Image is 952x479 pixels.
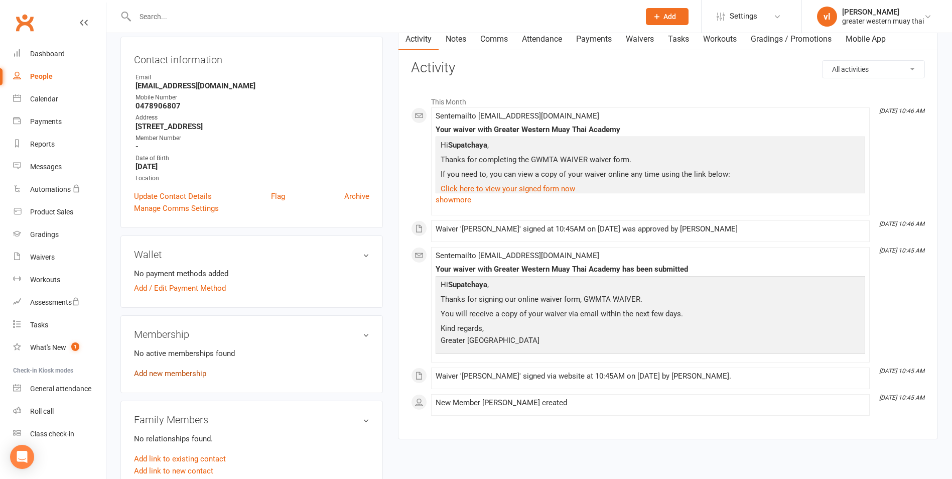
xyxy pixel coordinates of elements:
a: Gradings / Promotions [744,28,839,51]
a: Tasks [661,28,696,51]
i: [DATE] 10:45 AM [879,247,924,254]
span: 1 [71,342,79,351]
a: Reports [13,133,106,156]
div: Open Intercom Messenger [10,445,34,469]
p: No active memberships found [134,347,369,360]
p: You will receive a copy of your waiver via email within the next few days. [438,308,863,322]
a: Waivers [619,28,661,51]
strong: [EMAIL_ADDRESS][DOMAIN_NAME] [135,81,369,90]
strong: [STREET_ADDRESS] [135,122,369,131]
a: show more [436,193,865,207]
div: Address [135,113,369,123]
a: Comms [473,28,515,51]
span: Add [663,13,676,21]
div: New Member [PERSON_NAME] created [436,399,865,407]
div: Your waiver with Greater Western Muay Thai Academy [436,126,865,134]
h3: Wallet [134,249,369,260]
a: Add new membership [134,369,206,378]
p: Hi , [438,279,863,293]
a: Roll call [13,400,106,423]
a: Dashboard [13,43,106,65]
div: Tasks [30,321,48,329]
a: Messages [13,156,106,178]
div: Product Sales [30,208,73,216]
a: Tasks [13,314,106,336]
i: [DATE] 10:45 AM [879,394,924,401]
a: Clubworx [12,10,37,35]
a: Calendar [13,88,106,110]
h3: Membership [134,329,369,340]
a: Add link to new contact [134,465,213,477]
div: Your waiver with Greater Western Muay Thai Academy has been submitted [436,265,865,274]
strong: [DATE] [135,162,369,171]
input: Search... [132,10,633,24]
a: Mobile App [839,28,893,51]
strong: - [135,142,369,151]
div: Roll call [30,407,54,415]
div: Waiver '[PERSON_NAME]' signed at 10:45AM on [DATE] was approved by [PERSON_NAME] [436,225,865,233]
div: vl [817,7,837,27]
div: [PERSON_NAME] [842,8,924,17]
div: Mobile Number [135,93,369,102]
a: Manage Comms Settings [134,202,219,214]
strong: 0478906807 [135,101,369,110]
a: Assessments [13,291,106,314]
a: Activity [398,28,439,51]
a: Flag [271,190,285,202]
div: Member Number [135,134,369,143]
div: Reports [30,140,55,148]
div: General attendance [30,385,91,393]
h3: Family Members [134,414,369,425]
p: Thanks for signing our online waiver form, GWMTA WAIVER. [438,293,863,308]
p: No relationships found. [134,433,369,445]
a: Add link to existing contact [134,453,226,465]
div: People [30,72,53,80]
strong: Supatchaya [448,280,487,289]
p: Hi , [438,139,863,154]
div: Waiver '[PERSON_NAME]' signed via website at 10:45AM on [DATE] by [PERSON_NAME]. [436,372,865,381]
h3: Contact information [134,50,369,65]
a: Add / Edit Payment Method [134,282,226,294]
i: [DATE] 10:46 AM [879,220,924,227]
i: [DATE] 10:45 AM [879,368,924,375]
div: Automations [30,185,71,193]
span: Sent email to [EMAIL_ADDRESS][DOMAIN_NAME] [436,251,599,260]
div: Payments [30,117,62,126]
li: No payment methods added [134,268,369,280]
div: Class check-in [30,430,74,438]
div: Workouts [30,276,60,284]
div: Date of Birth [135,154,369,163]
span: Sent email to [EMAIL_ADDRESS][DOMAIN_NAME] [436,111,599,121]
p: If you need to, you can view a copy of your waiver online any time using the link below: [438,168,863,183]
div: Dashboard [30,50,65,58]
div: Calendar [30,95,58,103]
a: Automations [13,178,106,201]
h3: Activity [411,60,925,76]
button: Add [646,8,689,25]
div: Location [135,174,369,183]
div: Messages [30,163,62,171]
a: What's New1 [13,336,106,359]
li: This Month [411,91,925,107]
p: Thanks for completing the GWMTA WAIVER waiver form. [438,154,863,168]
strong: Supatchaya [448,141,487,150]
div: Assessments [30,298,80,306]
a: Waivers [13,246,106,269]
div: Gradings [30,230,59,238]
a: Workouts [696,28,744,51]
a: Click here to view your signed form now [441,184,575,193]
a: Class kiosk mode [13,423,106,445]
a: Update Contact Details [134,190,212,202]
a: General attendance kiosk mode [13,378,106,400]
a: Payments [13,110,106,133]
div: greater western muay thai [842,17,924,26]
a: Attendance [515,28,569,51]
a: People [13,65,106,88]
a: Archive [344,190,369,202]
a: Payments [569,28,619,51]
div: What's New [30,343,66,351]
span: Settings [730,5,757,28]
div: Waivers [30,253,55,261]
i: [DATE] 10:46 AM [879,107,924,114]
a: Product Sales [13,201,106,223]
